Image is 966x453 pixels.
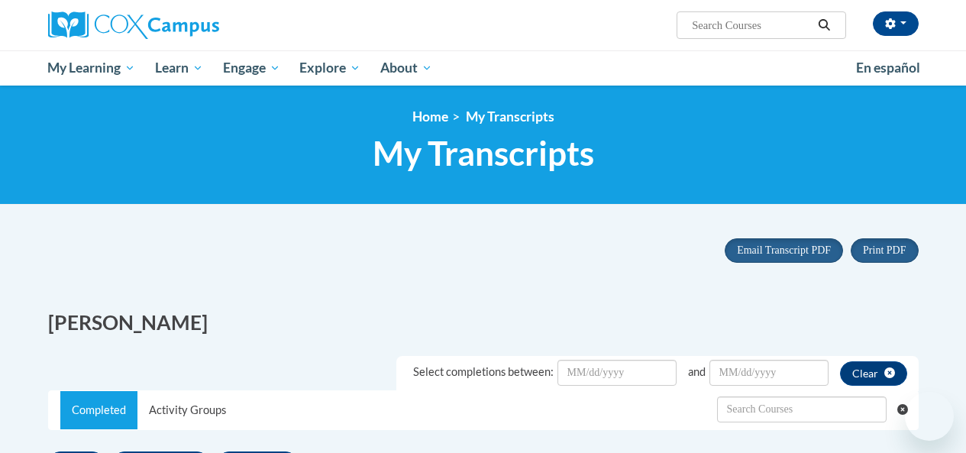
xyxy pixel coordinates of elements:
[289,50,370,86] a: Explore
[466,108,554,125] span: My Transcripts
[873,11,919,36] button: Account Settings
[737,244,831,256] span: Email Transcript PDF
[380,59,432,77] span: About
[717,396,887,422] input: Search Withdrawn Transcripts
[48,11,323,39] a: Cox Campus
[863,244,906,256] span: Print PDF
[846,52,930,84] a: En español
[145,50,213,86] a: Learn
[213,50,290,86] a: Engage
[905,392,954,441] iframe: Button to launch messaging window
[48,309,472,337] h2: [PERSON_NAME]
[412,108,448,125] a: Home
[223,59,280,77] span: Engage
[856,60,920,76] span: En español
[897,391,918,428] button: Clear searching
[688,365,706,378] span: and
[840,361,907,386] button: clear
[299,59,360,77] span: Explore
[690,16,813,34] input: Search Courses
[851,238,918,263] button: Print PDF
[373,133,594,173] span: My Transcripts
[60,391,137,429] a: Completed
[38,50,146,86] a: My Learning
[725,238,843,263] button: Email Transcript PDF
[137,391,237,429] a: Activity Groups
[413,365,554,378] span: Select completions between:
[47,59,135,77] span: My Learning
[155,59,203,77] span: Learn
[48,11,219,39] img: Cox Campus
[370,50,442,86] a: About
[813,16,835,34] button: Search
[557,360,677,386] input: Date Input
[709,360,829,386] input: Date Input
[37,50,930,86] div: Main menu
